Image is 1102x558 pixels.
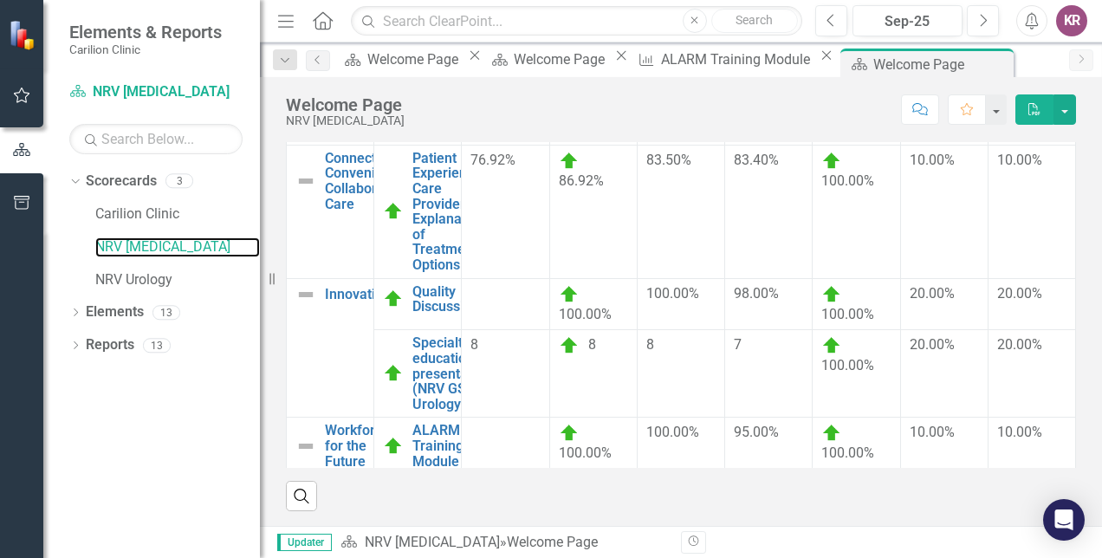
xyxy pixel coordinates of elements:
[821,357,874,373] span: 100.00%
[69,82,243,102] a: NRV [MEDICAL_DATA]
[383,289,404,309] img: On Target
[325,287,391,302] a: Innovation
[412,151,485,273] a: Patient Experience: Care Provider Explanation of Treatment Options
[559,172,604,189] span: 86.92%
[325,151,407,211] a: Connected, Convenient, Collaborative Care
[646,152,691,168] span: 83.50%
[821,284,842,305] img: On Target
[1056,5,1087,36] button: KR
[711,9,798,33] button: Search
[559,284,580,305] img: On Target
[374,278,462,330] td: Double-Click to Edit Right Click for Context Menu
[734,285,779,302] span: 98.00%
[559,423,580,444] img: On Target
[277,534,332,551] span: Updater
[295,171,316,191] img: Not Defined
[470,152,515,168] span: 76.92%
[374,330,462,418] td: Double-Click to Edit Right Click for Context Menu
[286,114,405,127] div: NRV [MEDICAL_DATA]
[910,285,955,302] span: 20.00%
[507,534,598,550] div: Welcome Page
[821,172,874,189] span: 100.00%
[997,285,1042,302] span: 20.00%
[69,22,222,42] span: Elements & Reports
[859,11,956,32] div: Sep-25
[821,423,842,444] img: On Target
[383,201,404,222] img: On Target
[340,533,668,553] div: »
[367,49,463,70] div: Welcome Page
[287,278,374,418] td: Double-Click to Edit Right Click for Context Menu
[383,436,404,457] img: On Target
[873,54,1009,75] div: Welcome Page
[325,423,390,469] a: Workforce for the Future
[339,49,463,70] a: Welcome Page
[821,444,874,461] span: 100.00%
[910,336,955,353] span: 20.00%
[374,145,462,278] td: Double-Click to Edit Right Click for Context Menu
[95,204,260,224] a: Carilion Clinic
[287,418,374,532] td: Double-Click to Edit Right Click for Context Menu
[86,302,144,322] a: Elements
[286,95,405,114] div: Welcome Page
[295,436,316,457] img: Not Defined
[383,363,404,384] img: On Target
[86,335,134,355] a: Reports
[997,152,1042,168] span: 10.00%
[734,424,779,440] span: 95.00%
[69,42,222,56] small: Carilion Clinic
[632,49,815,70] a: ALARM Training Module
[287,145,374,278] td: Double-Click to Edit Right Click for Context Menu
[559,306,612,322] span: 100.00%
[1043,499,1085,541] div: Open Intercom Messenger
[412,284,486,315] a: Quality Discussions
[852,5,963,36] button: Sep-25
[646,285,699,302] span: 100.00%
[821,306,874,322] span: 100.00%
[470,336,478,353] span: 8
[559,335,580,356] img: On Target
[661,49,815,70] div: ALARM Training Module
[95,237,260,257] a: NRV [MEDICAL_DATA]
[734,152,779,168] span: 83.40%
[351,6,802,36] input: Search ClearPoint...
[646,336,654,353] span: 8
[910,424,955,440] span: 10.00%
[646,424,699,440] span: 100.00%
[295,284,316,305] img: Not Defined
[95,270,260,290] a: NRV Urology
[69,124,243,154] input: Search Below...
[143,338,171,353] div: 13
[152,305,180,320] div: 13
[86,172,157,191] a: Scorecards
[165,174,193,189] div: 3
[485,49,610,70] a: Welcome Page
[9,19,39,49] img: ClearPoint Strategy
[412,423,463,469] a: ALARM Training Module
[365,534,500,550] a: NRV [MEDICAL_DATA]
[374,418,462,475] td: Double-Click to Edit Right Click for Context Menu
[821,335,842,356] img: On Target
[997,336,1042,353] span: 20.00%
[821,151,842,172] img: On Target
[736,13,773,27] span: Search
[559,151,580,172] img: On Target
[559,444,612,461] span: 100.00%
[910,152,955,168] span: 10.00%
[588,337,596,354] span: 8
[734,336,742,353] span: 7
[514,49,610,70] div: Welcome Page
[997,424,1042,440] span: 10.00%
[412,335,498,412] a: Specialty educational presentations (NRV GS and Urology)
